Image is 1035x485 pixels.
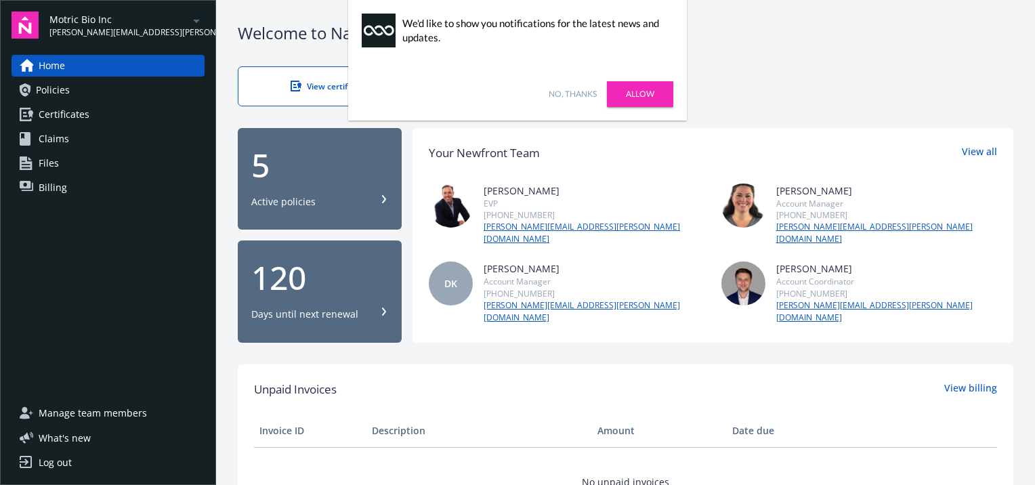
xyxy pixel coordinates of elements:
[238,240,402,343] button: 120Days until next renewal
[188,12,205,28] a: arrowDropDown
[776,276,998,287] div: Account Coordinator
[721,261,765,305] img: photo
[484,288,705,299] div: [PHONE_NUMBER]
[776,209,998,221] div: [PHONE_NUMBER]
[254,415,366,447] th: Invoice ID
[36,79,70,101] span: Policies
[727,415,839,447] th: Date due
[39,128,69,150] span: Claims
[592,415,727,447] th: Amount
[12,79,205,101] a: Policies
[39,55,65,77] span: Home
[39,431,91,445] span: What ' s new
[484,299,705,324] a: [PERSON_NAME][EMAIL_ADDRESS][PERSON_NAME][DOMAIN_NAME]
[607,81,673,107] a: Allow
[12,177,205,198] a: Billing
[12,12,39,39] img: navigator-logo.svg
[49,12,205,39] button: Motric Bio Inc[PERSON_NAME][EMAIL_ADDRESS][PERSON_NAME][DOMAIN_NAME]arrowDropDown
[429,184,473,228] img: photo
[484,276,705,287] div: Account Manager
[429,144,540,162] div: Your Newfront Team
[238,128,402,230] button: 5Active policies
[776,288,998,299] div: [PHONE_NUMBER]
[254,381,337,398] span: Unpaid Invoices
[49,26,188,39] span: [PERSON_NAME][EMAIL_ADDRESS][PERSON_NAME][DOMAIN_NAME]
[12,104,205,125] a: Certificates
[251,261,388,294] div: 120
[776,198,998,209] div: Account Manager
[39,152,59,174] span: Files
[39,177,67,198] span: Billing
[444,276,457,291] span: DK
[39,402,147,424] span: Manage team members
[484,261,705,276] div: [PERSON_NAME]
[484,184,705,198] div: [PERSON_NAME]
[721,184,765,228] img: photo
[12,402,205,424] a: Manage team members
[238,66,423,106] a: View certificates
[484,209,705,221] div: [PHONE_NUMBER]
[12,431,112,445] button: What's new
[776,221,998,245] a: [PERSON_NAME][EMAIL_ADDRESS][PERSON_NAME][DOMAIN_NAME]
[251,149,388,182] div: 5
[251,195,316,209] div: Active policies
[776,184,998,198] div: [PERSON_NAME]
[549,88,597,100] a: No, thanks
[366,415,591,447] th: Description
[944,381,997,398] a: View billing
[12,128,205,150] a: Claims
[962,144,997,162] a: View all
[402,16,667,45] div: We'd like to show you notifications for the latest news and updates.
[251,308,358,321] div: Days until next renewal
[12,152,205,174] a: Files
[39,104,89,125] span: Certificates
[238,22,1013,45] div: Welcome to Navigator , [PERSON_NAME]
[266,81,396,92] div: View certificates
[776,261,998,276] div: [PERSON_NAME]
[484,198,705,209] div: EVP
[39,452,72,473] div: Log out
[49,12,188,26] span: Motric Bio Inc
[12,55,205,77] a: Home
[776,299,998,324] a: [PERSON_NAME][EMAIL_ADDRESS][PERSON_NAME][DOMAIN_NAME]
[484,221,705,245] a: [PERSON_NAME][EMAIL_ADDRESS][PERSON_NAME][DOMAIN_NAME]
